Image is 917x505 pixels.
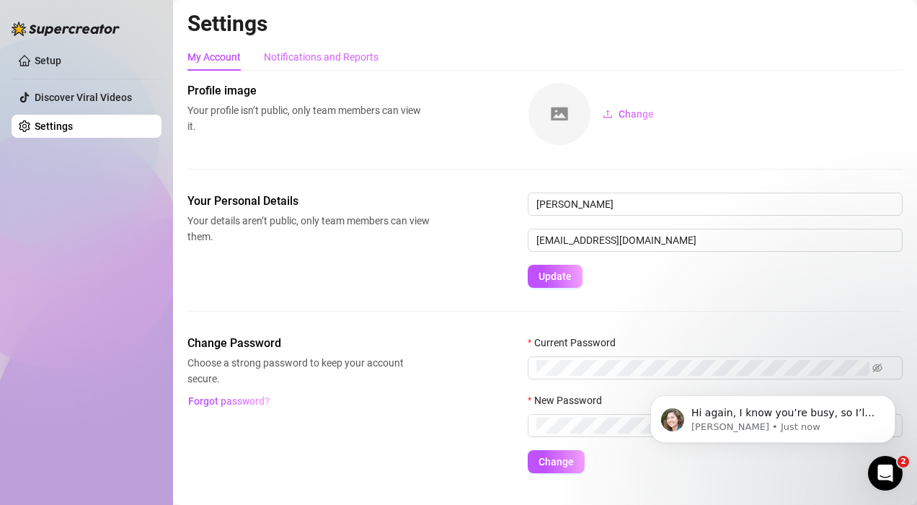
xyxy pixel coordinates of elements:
[528,193,903,216] input: Enter name
[187,355,430,387] span: Choose a strong password to keep your account secure.
[35,92,132,103] a: Discover Viral Videos
[187,390,270,413] button: Forgot password?
[872,363,882,373] span: eye-invisible
[187,82,430,100] span: Profile image
[536,360,869,376] input: Current Password
[187,213,430,245] span: Your details aren’t public, only team members can view them.
[528,392,611,408] label: New Password
[12,22,120,36] img: logo-BBDzfeDw.svg
[528,83,590,145] img: square-placeholder.png
[539,271,572,282] span: Update
[187,193,430,210] span: Your Personal Details
[187,102,430,134] span: Your profile isn’t public, only team members can view it.
[591,102,665,126] button: Change
[528,335,625,351] label: Current Password
[187,335,430,352] span: Change Password
[629,365,917,466] iframe: Intercom notifications message
[264,49,378,65] div: Notifications and Reports
[188,395,270,407] span: Forgot password?
[35,120,73,132] a: Settings
[898,456,909,467] span: 2
[619,108,654,120] span: Change
[35,55,61,66] a: Setup
[539,456,574,467] span: Change
[536,418,869,434] input: New Password
[868,456,903,491] iframe: Intercom live chat
[528,450,585,473] button: Change
[528,229,903,252] input: Enter new email
[603,109,613,119] span: upload
[187,49,241,65] div: My Account
[528,265,582,288] button: Update
[187,10,903,38] h2: Settings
